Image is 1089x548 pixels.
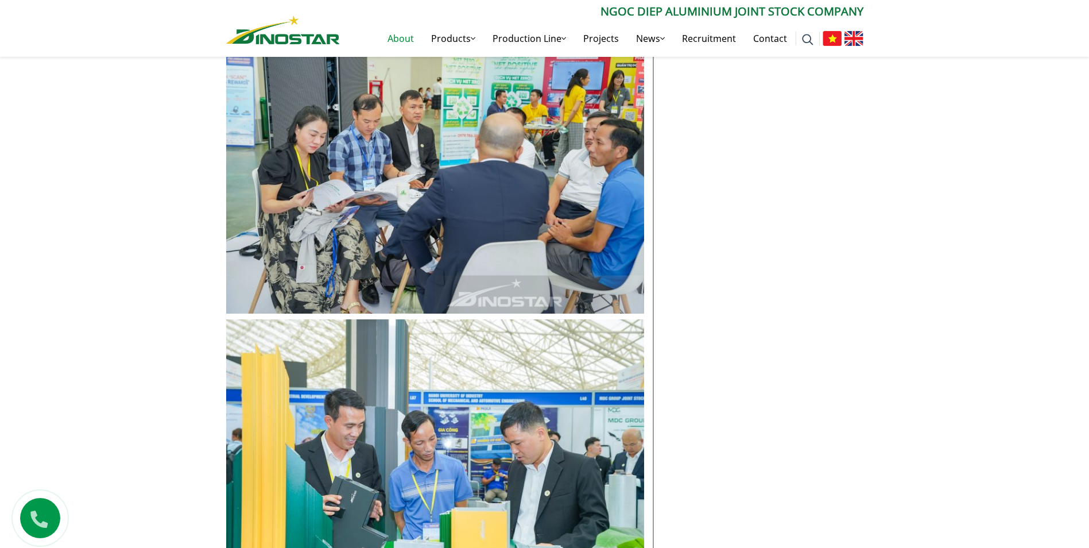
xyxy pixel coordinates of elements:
[484,20,575,57] a: Production Line
[340,3,863,20] p: Ngoc Diep Aluminium Joint Stock Company
[673,20,745,57] a: Recruitment
[226,16,340,44] img: Nhôm Dinostar
[627,20,673,57] a: News
[823,31,842,46] img: Tiếng Việt
[802,34,813,45] img: search
[745,20,796,57] a: Contact
[844,31,863,46] img: English
[379,20,423,57] a: About
[575,20,627,57] a: Projects
[423,20,484,57] a: Products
